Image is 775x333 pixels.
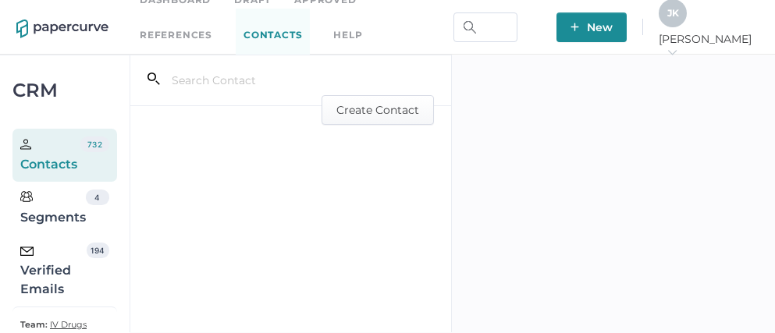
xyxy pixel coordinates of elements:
[236,9,310,62] a: Contacts
[80,136,108,152] div: 732
[20,190,33,203] img: segments.b9481e3d.svg
[556,12,627,42] button: New
[20,136,80,174] div: Contacts
[336,96,419,124] span: Create Contact
[571,12,613,42] span: New
[148,73,160,85] i: search_left
[659,32,759,60] span: [PERSON_NAME]
[322,95,434,125] button: Create Contact
[322,101,434,116] a: Create Contact
[333,27,362,44] div: help
[12,83,117,97] div: CRM
[667,7,679,19] span: J K
[140,27,212,44] a: References
[16,19,108,38] img: papercurve-logo-colour.7244d18c.svg
[464,21,476,34] img: search.bf03fe8b.svg
[453,12,517,42] input: Search Workspace
[50,319,87,330] span: IV Drugs
[20,139,31,150] img: person.20a629c4.svg
[20,190,86,227] div: Segments
[160,66,361,95] input: Search Contact
[20,243,87,299] div: Verified Emails
[86,190,109,205] div: 4
[20,246,34,256] img: email-icon-black.c777dcea.svg
[571,23,579,31] img: plus-white.e19ec114.svg
[87,243,109,258] div: 194
[667,47,677,58] i: arrow_right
